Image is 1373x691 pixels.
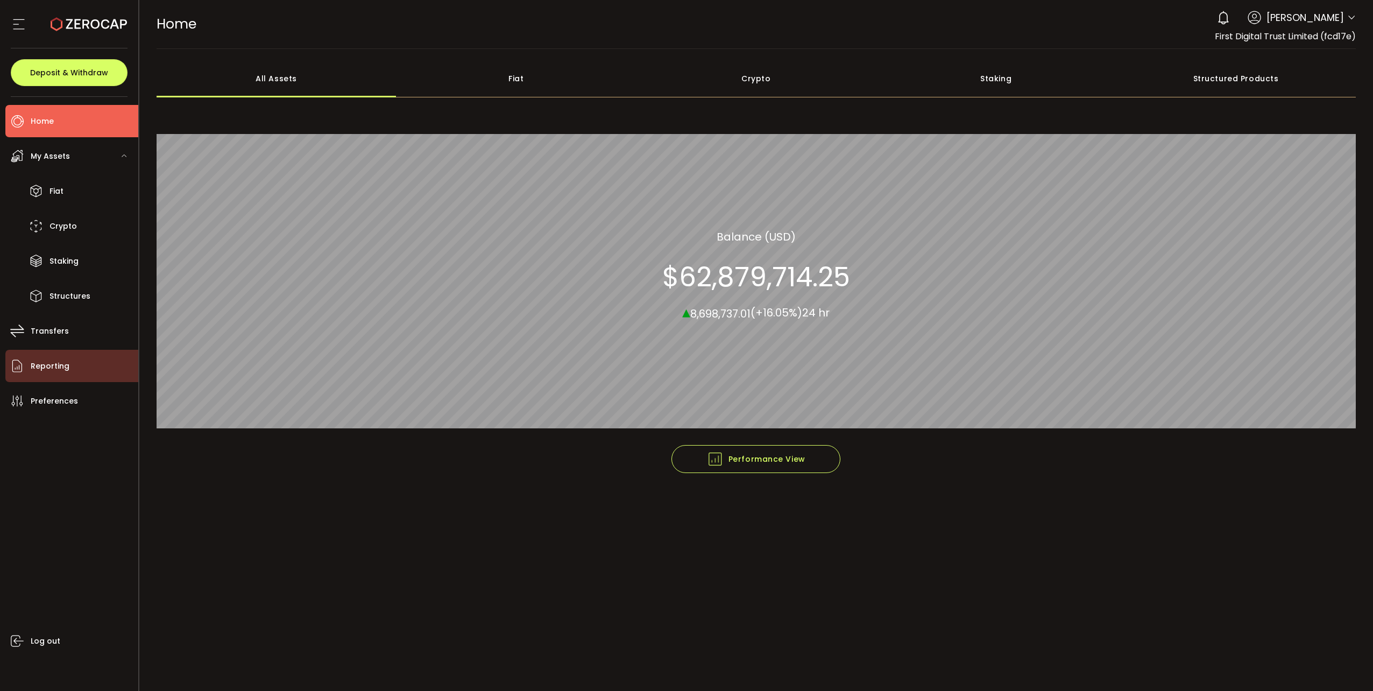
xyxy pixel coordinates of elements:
[31,358,69,374] span: Reporting
[682,300,690,323] span: ▴
[157,60,397,97] div: All Assets
[11,59,128,86] button: Deposit & Withdraw
[751,305,802,320] span: (+16.05%)
[31,323,69,339] span: Transfers
[662,260,850,293] section: $62,879,714.25
[31,633,60,649] span: Log out
[1266,10,1344,25] span: [PERSON_NAME]
[717,228,796,244] section: Balance (USD)
[31,114,54,129] span: Home
[157,15,196,33] span: Home
[49,288,90,304] span: Structures
[49,184,63,199] span: Fiat
[30,69,108,76] span: Deposit & Withdraw
[1215,30,1356,43] span: First Digital Trust Limited (fcd17e)
[876,60,1116,97] div: Staking
[1116,60,1356,97] div: Structured Products
[802,305,830,320] span: 24 hr
[31,393,78,409] span: Preferences
[396,60,636,97] div: Fiat
[49,218,77,234] span: Crypto
[671,445,840,473] button: Performance View
[31,149,70,164] span: My Assets
[636,60,876,97] div: Crypto
[690,306,751,321] span: 8,698,737.01
[49,253,79,269] span: Staking
[1319,639,1373,691] iframe: Chat Widget
[707,451,805,467] span: Performance View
